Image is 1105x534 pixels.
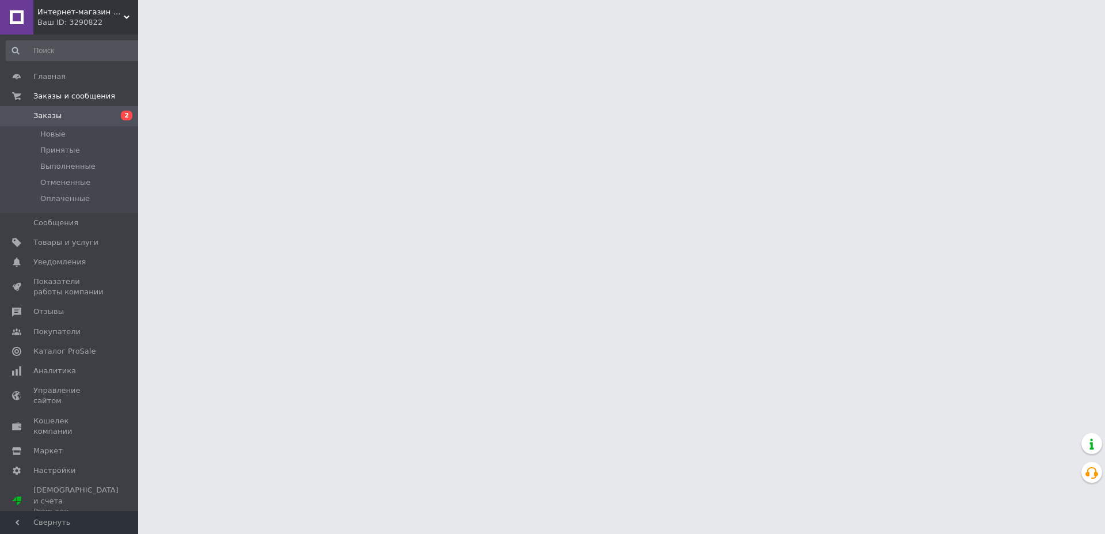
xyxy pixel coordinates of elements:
span: Аналитика [33,366,76,376]
span: Заказы [33,111,62,121]
span: Товары и услуги [33,237,98,248]
span: Управление сайтом [33,385,106,406]
span: Каталог ProSale [33,346,96,357]
span: Принятые [40,145,80,156]
span: Интернет-магазин Sneakers Boom [37,7,124,17]
span: Маркет [33,446,63,456]
span: [DEMOGRAPHIC_DATA] и счета [33,485,119,517]
span: Отзывы [33,306,64,317]
span: Оплаченные [40,194,90,204]
span: Отмененные [40,177,90,188]
span: Показатели работы компании [33,277,106,297]
span: Настройки [33,465,75,476]
span: Заказы и сообщения [33,91,115,101]
input: Поиск [6,40,142,61]
div: Ваш ID: 3290822 [37,17,138,28]
span: 2 [121,111,132,120]
span: Выполненные [40,161,96,172]
span: Главная [33,71,66,82]
span: Сообщения [33,218,78,228]
span: Новые [40,129,66,139]
span: Уведомления [33,257,86,267]
span: Кошелек компании [33,416,106,437]
div: Prom топ [33,506,119,517]
span: Покупатели [33,327,81,337]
